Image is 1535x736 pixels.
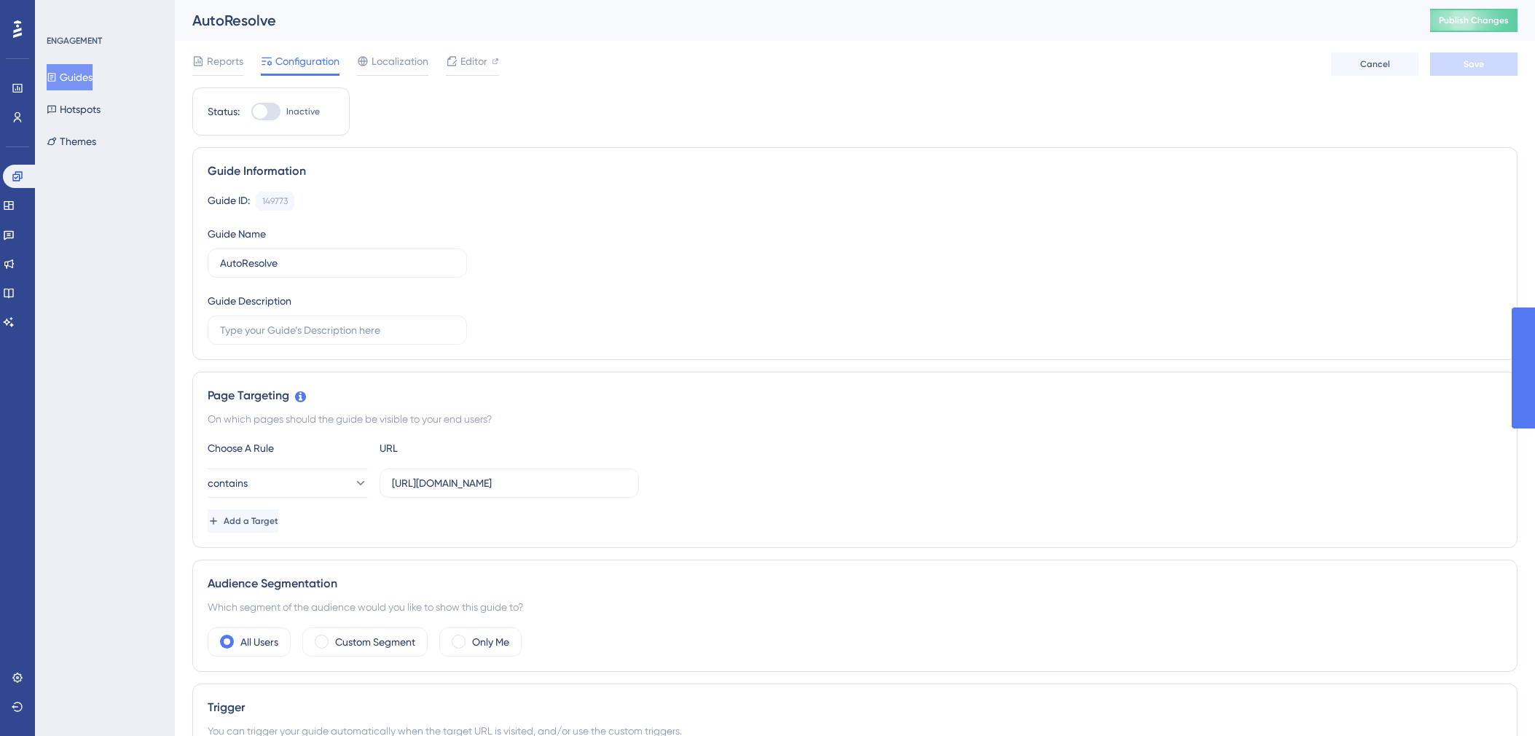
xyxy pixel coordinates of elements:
div: Guide Information [208,163,1502,180]
button: Add a Target [208,509,278,533]
button: Hotspots [47,96,101,122]
div: AutoResolve [192,10,1394,31]
button: Themes [47,128,96,154]
div: Guide Description [208,292,291,310]
iframe: UserGuiding AI Assistant Launcher [1474,678,1518,722]
label: Only Me [472,633,509,651]
div: URL [380,439,540,457]
span: Inactive [286,106,320,117]
button: contains [208,469,368,498]
input: yourwebsite.com/path [392,475,627,491]
div: Page Targeting [208,387,1502,404]
div: Guide ID: [208,192,250,211]
div: Status: [208,103,240,120]
button: Publish Changes [1430,9,1518,32]
div: Guide Name [208,225,266,243]
span: Reports [207,52,243,70]
div: Which segment of the audience would you like to show this guide to? [208,598,1502,616]
label: Custom Segment [335,633,415,651]
span: Save [1464,58,1484,70]
span: Add a Target [224,515,278,527]
div: On which pages should the guide be visible to your end users? [208,410,1502,428]
span: Localization [372,52,428,70]
div: ENGAGEMENT [47,35,102,47]
span: Editor [460,52,487,70]
button: Cancel [1331,52,1418,76]
label: All Users [240,633,278,651]
div: Audience Segmentation [208,575,1502,592]
input: Type your Guide’s Description here [220,322,455,338]
span: Publish Changes [1439,15,1509,26]
div: Choose A Rule [208,439,368,457]
div: 149773 [262,195,288,207]
button: Guides [47,64,93,90]
button: Save [1430,52,1518,76]
span: Cancel [1360,58,1390,70]
span: contains [208,474,248,492]
div: Trigger [208,699,1502,716]
span: Configuration [275,52,339,70]
input: Type your Guide’s Name here [220,255,455,271]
